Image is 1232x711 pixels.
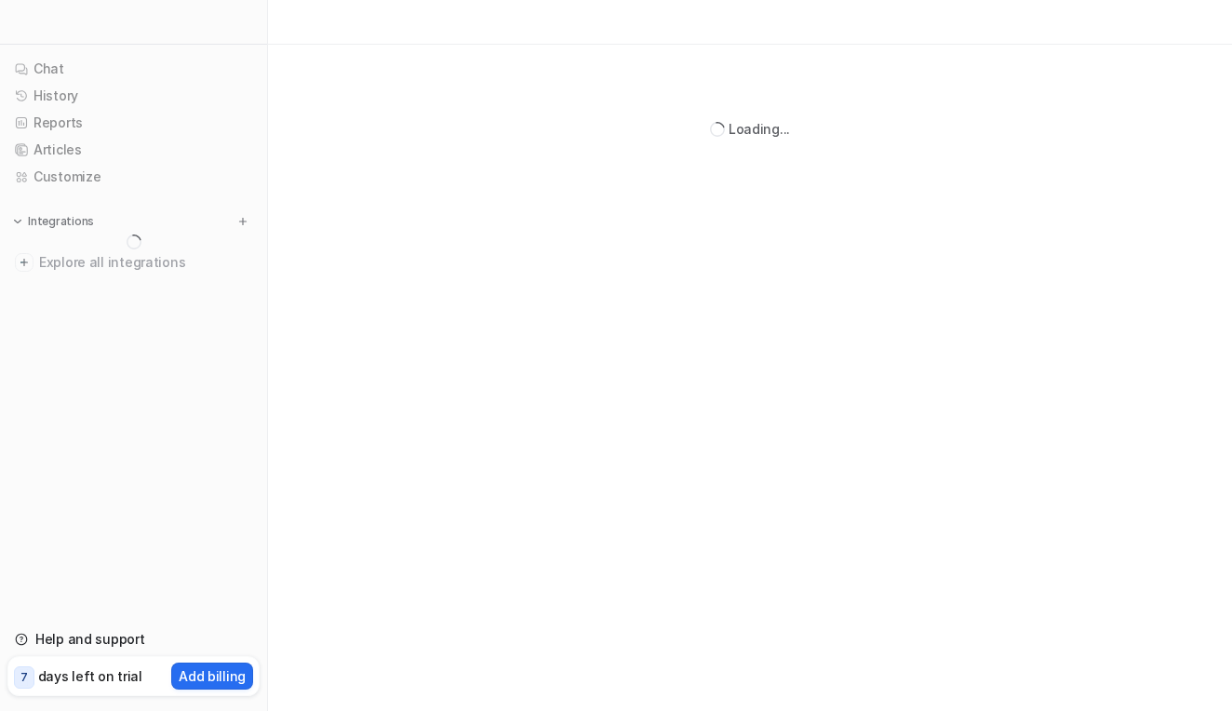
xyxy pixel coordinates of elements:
img: explore all integrations [15,253,33,272]
a: Reports [7,110,260,136]
button: Integrations [7,212,100,231]
button: Add billing [171,663,253,690]
p: 7 [20,669,28,686]
p: Add billing [179,666,246,686]
img: menu_add.svg [236,215,249,228]
a: Customize [7,164,260,190]
div: Loading... [729,119,790,139]
a: Articles [7,137,260,163]
p: Integrations [28,214,94,229]
img: expand menu [11,215,24,228]
a: Explore all integrations [7,249,260,275]
p: days left on trial [38,666,142,686]
a: History [7,83,260,109]
a: Help and support [7,626,260,652]
span: Explore all integrations [39,248,252,277]
a: Chat [7,56,260,82]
